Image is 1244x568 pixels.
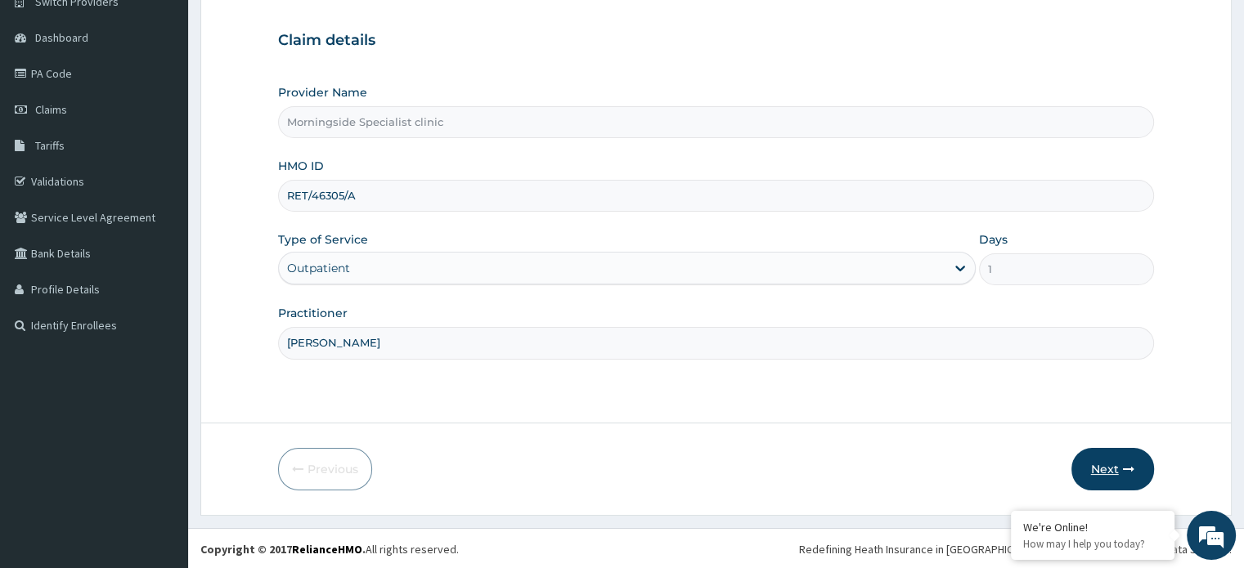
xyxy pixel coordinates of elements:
[278,305,348,321] label: Practitioner
[278,327,1153,359] input: Enter Name
[200,542,366,557] strong: Copyright © 2017 .
[35,102,67,117] span: Claims
[1023,537,1162,551] p: How may I help you today?
[292,542,362,557] a: RelianceHMO
[287,260,350,276] div: Outpatient
[278,84,367,101] label: Provider Name
[35,30,88,45] span: Dashboard
[278,180,1153,212] input: Enter HMO ID
[278,158,324,174] label: HMO ID
[278,32,1153,50] h3: Claim details
[799,541,1232,557] div: Redefining Heath Insurance in [GEOGRAPHIC_DATA] using Telemedicine and Data Science!
[1023,520,1162,534] div: We're Online!
[278,231,368,248] label: Type of Service
[1071,448,1154,490] button: Next
[278,448,372,490] button: Previous
[35,138,65,153] span: Tariffs
[979,231,1008,248] label: Days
